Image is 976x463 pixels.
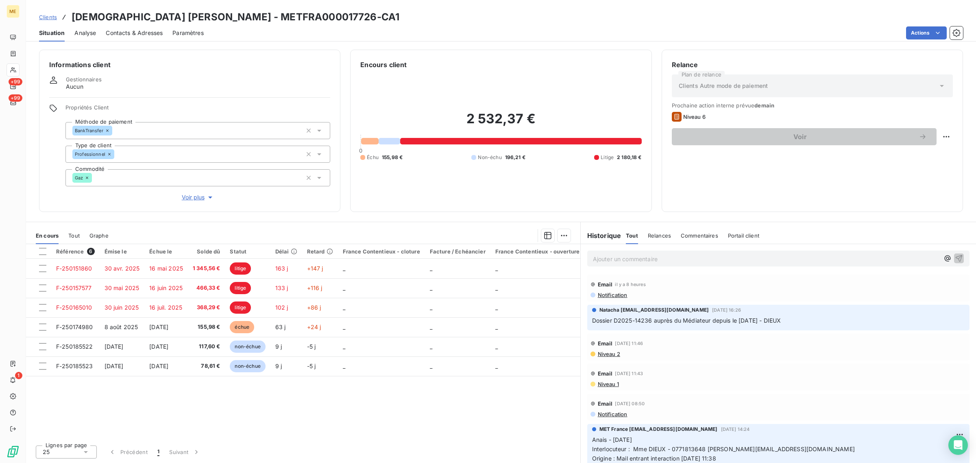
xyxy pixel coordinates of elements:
span: 368,29 € [193,304,220,312]
span: [DATE] [149,343,168,350]
span: _ [343,343,345,350]
span: Analyse [74,29,96,37]
span: _ [495,363,498,369]
span: Email [598,340,613,347]
span: +24 j [307,323,321,330]
span: Clients [39,14,57,20]
span: Relances [648,232,671,239]
span: demain [754,102,774,109]
div: Open Intercom Messenger [948,435,968,455]
div: Statut [230,248,265,255]
span: 78,61 € [193,362,220,370]
span: il y a 8 heures [615,282,645,287]
span: [DATE] [105,363,124,369]
span: [DATE] 11:46 [615,341,643,346]
span: Prochaine action interne prévue [672,102,953,109]
span: 6 [87,248,94,255]
span: +147 j [307,265,323,272]
span: 102 j [275,304,288,311]
span: F-250185523 [56,363,93,369]
h3: [DEMOGRAPHIC_DATA] [PERSON_NAME] - METFRA000017726-CA1 [72,10,399,24]
span: [DATE] [149,323,168,330]
span: 196,21 € [505,154,525,161]
a: Clients [39,13,57,21]
span: Contacts & Adresses [106,29,163,37]
span: _ [495,343,498,350]
span: Voir plus [182,193,214,201]
span: +99 [9,94,22,102]
span: [DATE] 16:26 [712,308,741,312]
span: 1 [15,372,22,379]
span: 30 avr. 2025 [105,265,140,272]
span: Anais - [DATE] [592,436,632,443]
span: _ [343,363,345,369]
span: F-250165010 [56,304,92,311]
span: _ [495,304,498,311]
span: -5 j [307,363,316,369]
span: échue [230,321,254,333]
span: Commentaires [681,232,718,239]
span: Professionnel [75,152,105,157]
span: _ [343,304,345,311]
span: 8 août 2025 [105,323,138,330]
span: MET France [EMAIL_ADDRESS][DOMAIN_NAME] [599,426,718,433]
span: _ [343,323,345,330]
span: 0 [359,147,362,154]
div: Facture / Echéancier [430,248,486,255]
span: litige [230,262,251,275]
span: Tout [68,232,80,239]
span: Graphe [89,232,109,239]
h2: 2 532,37 € [360,111,641,135]
span: Interlocuteur : Mme DIEUX - 0771813648 [PERSON_NAME][EMAIL_ADDRESS][DOMAIN_NAME] [592,446,855,452]
span: Tout [626,232,638,239]
span: _ [430,363,432,369]
h6: Relance [672,60,953,70]
button: Suivant [164,443,205,461]
span: 1 345,56 € [193,264,220,273]
span: 2 180,18 € [617,154,642,161]
span: Email [598,370,613,377]
span: _ [495,265,498,272]
span: [DATE] [105,343,124,350]
span: Dossier D2025-14236 auprès du Médiateur depuis le [DATE] - DIEUX [592,317,781,324]
h6: Informations client [49,60,330,70]
span: Propriétés Client [65,104,330,116]
span: 16 mai 2025 [149,265,183,272]
span: [DATE] 08:50 [615,401,645,406]
span: F-250185522 [56,343,93,350]
span: Portail client [728,232,759,239]
button: Actions [906,26,947,39]
span: 63 j [275,323,286,330]
span: Natacha [EMAIL_ADDRESS][DOMAIN_NAME] [599,306,709,314]
span: Notification [597,411,627,417]
div: Retard [307,248,333,255]
span: Clients Autre mode de paiement [679,82,768,90]
span: BankTransfer [75,128,103,133]
span: _ [430,343,432,350]
span: _ [343,265,345,272]
button: 1 [152,443,164,461]
span: En cours [36,232,59,239]
span: _ [495,284,498,291]
span: 16 juin 2025 [149,284,183,291]
div: Référence [56,248,95,255]
span: +86 j [307,304,321,311]
span: 466,33 € [193,284,220,292]
span: _ [343,284,345,291]
span: 133 j [275,284,288,291]
img: Logo LeanPay [7,445,20,458]
div: Délai [275,248,297,255]
button: Voir plus [65,193,330,202]
span: _ [430,284,432,291]
span: 30 juin 2025 [105,304,139,311]
span: Gestionnaires [66,76,102,83]
span: Niveau 6 [683,114,706,120]
div: France Contentieux - ouverture [495,248,580,255]
span: 1 [157,448,159,456]
span: Notification [597,292,627,298]
span: _ [430,265,432,272]
span: 30 mai 2025 [105,284,139,291]
span: 16 juil. 2025 [149,304,182,311]
span: litige [230,301,251,314]
div: Solde dû [193,248,220,255]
